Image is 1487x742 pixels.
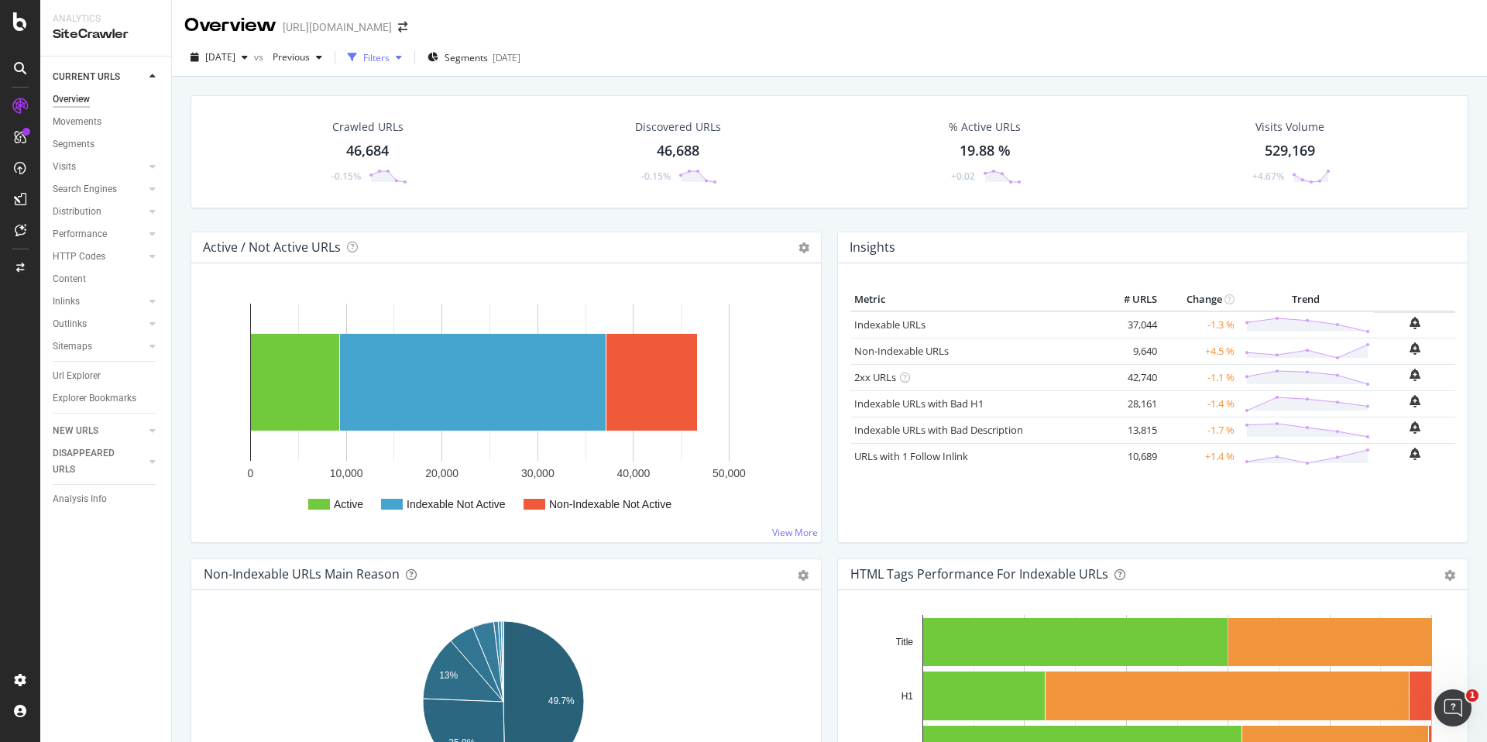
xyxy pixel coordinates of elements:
div: Content [53,271,86,287]
td: 42,740 [1099,364,1161,390]
a: Analysis Info [53,491,160,507]
td: -1.4 % [1161,390,1238,417]
text: 0 [248,467,254,479]
div: Non-Indexable URLs Main Reason [204,566,400,582]
a: DISAPPEARED URLS [53,445,145,478]
span: Previous [266,50,310,64]
i: Options [798,242,809,253]
th: # URLS [1099,288,1161,311]
a: Sitemaps [53,338,145,355]
td: 9,640 [1099,338,1161,364]
div: -0.15% [641,170,671,183]
div: 529,169 [1265,141,1315,161]
svg: A chart. [204,288,803,530]
text: 13% [439,670,458,681]
div: Segments [53,136,94,153]
button: Filters [342,45,408,70]
div: arrow-right-arrow-left [398,22,407,33]
div: HTML Tags Performance for Indexable URLs [850,566,1108,582]
div: Discovered URLs [635,119,721,135]
span: vs [254,50,266,64]
h4: Insights [850,237,895,258]
text: 10,000 [330,467,363,479]
iframe: Intercom live chat [1434,689,1472,727]
a: CURRENT URLS [53,69,145,85]
a: Url Explorer [53,368,160,384]
a: Distribution [53,204,145,220]
div: Movements [53,114,101,130]
text: 49.7% [548,696,575,706]
text: Title [896,637,914,648]
div: Visits Volume [1255,119,1324,135]
button: Previous [266,45,328,70]
div: Filters [363,51,390,64]
td: -1.3 % [1161,311,1238,338]
div: NEW URLS [53,423,98,439]
div: gear [798,570,809,581]
div: bell-plus [1410,369,1420,381]
div: 19.88 % [960,141,1011,161]
a: Visits [53,159,145,175]
div: Inlinks [53,294,80,310]
text: Active [334,498,363,510]
div: Overview [184,12,276,39]
td: 37,044 [1099,311,1161,338]
td: -1.1 % [1161,364,1238,390]
td: 28,161 [1099,390,1161,417]
a: 2xx URLs [854,370,896,384]
td: +1.4 % [1161,443,1238,469]
div: SiteCrawler [53,26,159,43]
text: 50,000 [713,467,746,479]
div: Analytics [53,12,159,26]
div: Explorer Bookmarks [53,390,136,407]
div: 46,688 [657,141,699,161]
span: 2025 Aug. 30th [205,50,235,64]
a: Indexable URLs with Bad Description [854,423,1023,437]
span: Segments [445,51,488,64]
div: bell-plus [1410,395,1420,407]
div: bell-plus [1410,421,1420,434]
div: Visits [53,159,76,175]
a: Indexable URLs [854,318,926,331]
text: H1 [901,691,914,702]
a: Inlinks [53,294,145,310]
div: % Active URLs [949,119,1021,135]
div: Sitemaps [53,338,92,355]
text: Indexable Not Active [407,498,506,510]
th: Change [1161,288,1238,311]
text: 30,000 [521,467,555,479]
text: 20,000 [425,467,458,479]
a: URLs with 1 Follow Inlink [854,449,968,463]
div: Crawled URLs [332,119,404,135]
div: Distribution [53,204,101,220]
div: +4.67% [1252,170,1284,183]
a: Performance [53,226,145,242]
div: DISAPPEARED URLS [53,445,131,478]
div: Url Explorer [53,368,101,384]
div: bell-plus [1410,317,1420,329]
div: Overview [53,91,90,108]
td: -1.7 % [1161,417,1238,443]
div: 46,684 [346,141,389,161]
h4: Active / Not Active URLs [203,237,341,258]
div: +0.02 [951,170,975,183]
div: CURRENT URLS [53,69,120,85]
th: Metric [850,288,1099,311]
a: View More [772,526,818,539]
text: Non-Indexable Not Active [549,498,671,510]
div: [DATE] [493,51,520,64]
div: HTTP Codes [53,249,105,265]
a: Indexable URLs with Bad H1 [854,397,984,411]
div: gear [1444,570,1455,581]
td: 10,689 [1099,443,1161,469]
a: HTTP Codes [53,249,145,265]
div: Search Engines [53,181,117,198]
th: Trend [1238,288,1374,311]
div: bell-plus [1410,448,1420,460]
a: NEW URLS [53,423,145,439]
div: -0.15% [331,170,361,183]
td: +4.5 % [1161,338,1238,364]
a: Outlinks [53,316,145,332]
button: Segments[DATE] [421,45,527,70]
